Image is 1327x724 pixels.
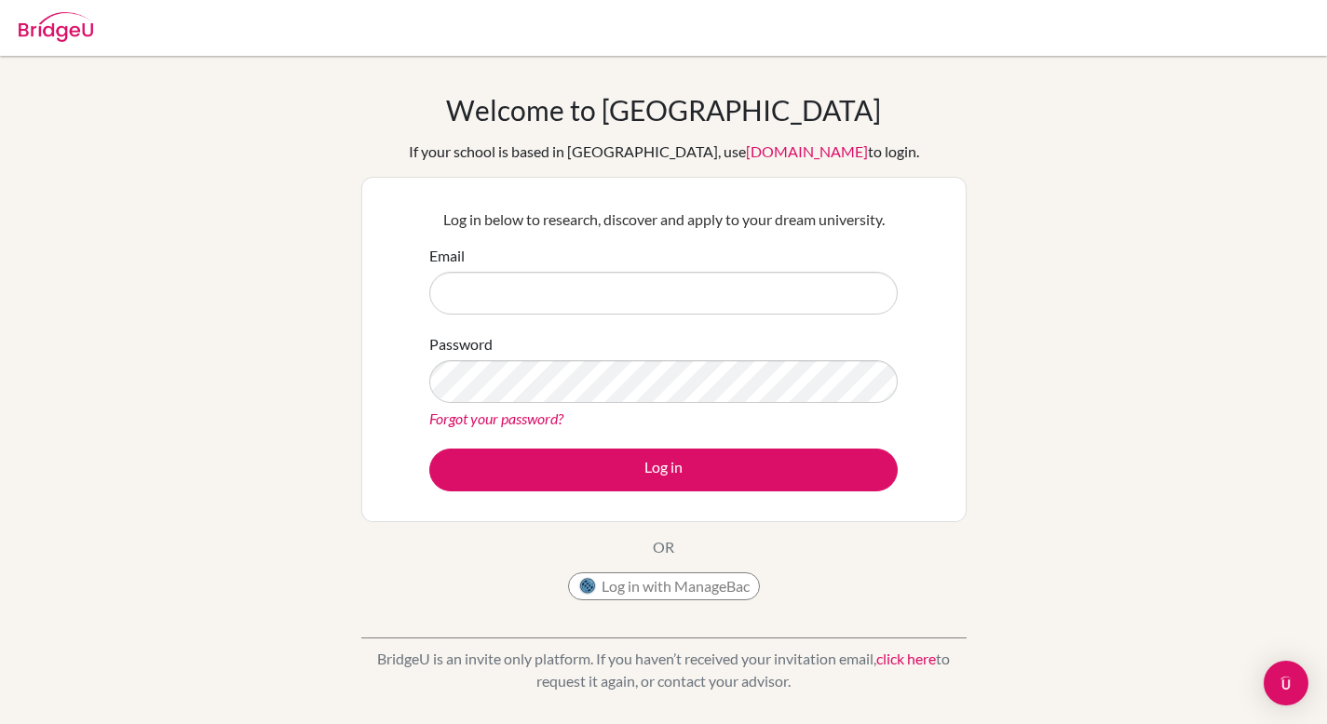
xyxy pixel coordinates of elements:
p: Log in below to research, discover and apply to your dream university. [429,208,898,231]
p: OR [653,536,674,558]
h1: Welcome to [GEOGRAPHIC_DATA] [446,93,881,127]
img: Bridge-U [19,12,93,42]
a: Forgot your password? [429,409,563,427]
label: Email [429,245,465,267]
button: Log in with ManageBac [568,572,760,600]
div: If your school is based in [GEOGRAPHIC_DATA], use to login. [409,141,919,163]
label: Password [429,333,493,355]
p: BridgeU is an invite only platform. If you haven’t received your invitation email, to request it ... [361,648,967,692]
a: [DOMAIN_NAME] [746,142,868,160]
div: Open Intercom Messenger [1264,661,1308,705]
button: Log in [429,449,898,491]
a: click here [876,650,936,667]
